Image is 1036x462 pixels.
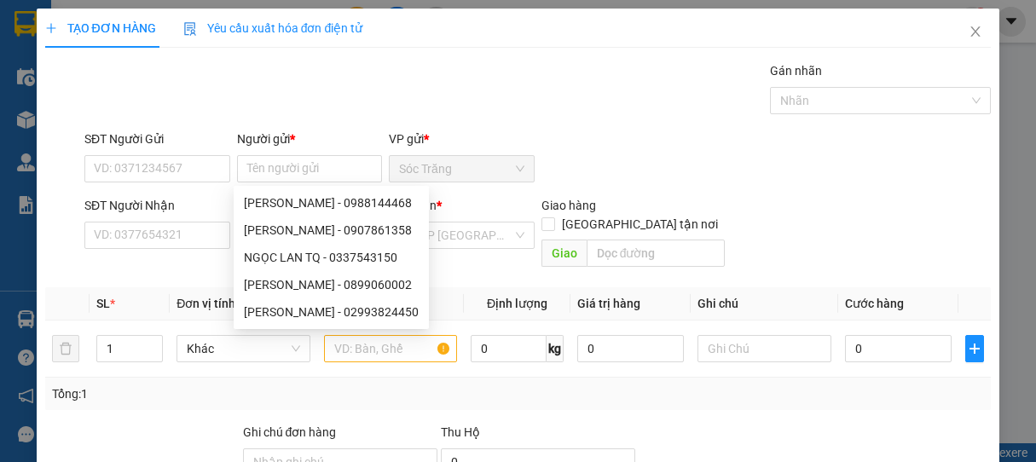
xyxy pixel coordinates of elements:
input: 0 [577,335,684,362]
span: Định lượng [487,297,547,310]
button: plus [965,335,985,362]
span: Giao hàng [541,199,596,212]
span: Giá trị hàng [577,297,640,310]
span: Giao [541,240,587,267]
div: [PERSON_NAME] - 02993824450 [244,303,419,321]
button: delete [52,335,79,362]
th: Ghi chú [691,287,837,321]
div: NGỌC LAN - 0988144468 [234,189,429,217]
span: Cước hàng [845,297,904,310]
span: Đơn vị tính [177,297,240,310]
div: NGỌC LAN - 0907861358 [234,217,429,244]
span: close [969,25,982,38]
div: SĐT Người Gửi [84,130,230,148]
div: Người gửi [237,130,383,148]
label: Gán nhãn [770,64,822,78]
div: NGỌC LAN TQ - 0337543150 [234,244,429,271]
span: SL [96,297,110,310]
span: plus [45,22,57,34]
span: plus [966,342,984,355]
div: NGỌC LAN TQ - 0337543150 [244,248,419,267]
input: VD: Bàn, Ghế [324,335,457,362]
label: Ghi chú đơn hàng [243,425,337,439]
span: TẠO ĐƠN HÀNG [45,21,156,35]
input: Dọc đường [587,240,725,267]
span: Yêu cầu xuất hóa đơn điện tử [183,21,363,35]
div: Tổng: 1 [52,384,402,403]
img: icon [183,22,197,36]
div: [PERSON_NAME] - 0899060002 [244,275,419,294]
div: [PERSON_NAME] - 0988144468 [244,193,419,212]
div: [PERSON_NAME] - 0907861358 [244,221,419,240]
div: VP gửi [389,130,535,148]
div: SĐT Người Nhận [84,196,230,215]
div: NGỌC LAN - 0899060002 [234,271,429,298]
span: Sóc Trăng [399,156,524,182]
button: Close [952,9,999,56]
span: kg [547,335,564,362]
div: NGỌC LAN - 02993824450 [234,298,429,326]
span: Khác [187,336,299,361]
span: [GEOGRAPHIC_DATA] tận nơi [555,215,725,234]
span: Thu Hộ [441,425,480,439]
input: Ghi Chú [697,335,831,362]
